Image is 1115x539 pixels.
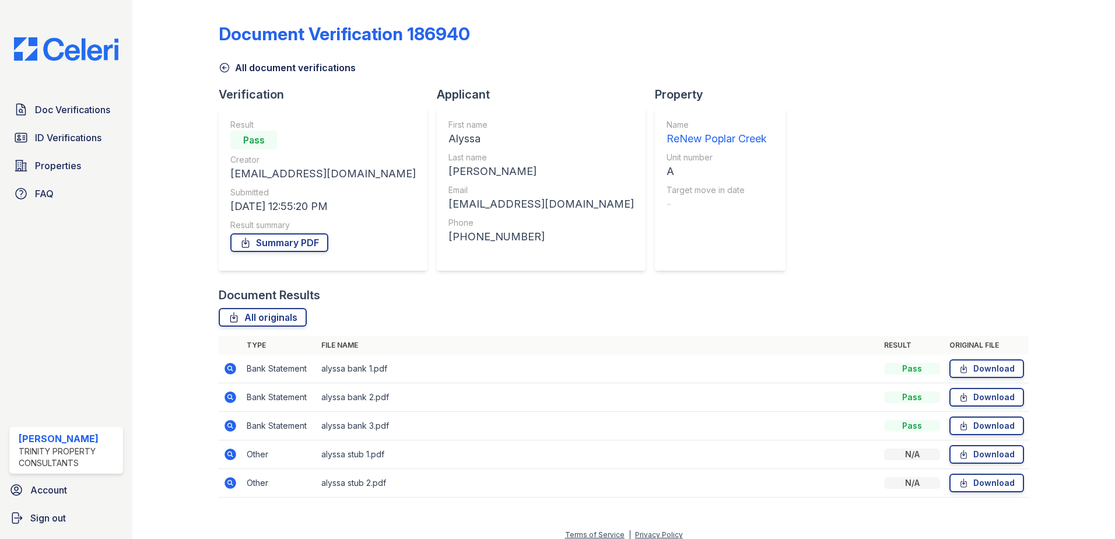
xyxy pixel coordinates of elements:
[667,131,767,147] div: ReNew Poplar Creek
[30,511,66,525] span: Sign out
[219,308,307,327] a: All originals
[5,37,128,61] img: CE_Logo_Blue-a8612792a0a2168367f1c8372b55b34899dd931a85d93a1a3d3e32e68fde9ad4.png
[5,506,128,530] a: Sign out
[9,182,123,205] a: FAQ
[19,432,118,446] div: [PERSON_NAME]
[219,287,320,303] div: Document Results
[317,336,879,355] th: File name
[9,154,123,177] a: Properties
[448,163,634,180] div: [PERSON_NAME]
[230,187,416,198] div: Submitted
[949,359,1024,378] a: Download
[317,469,879,498] td: alyssa stub 2.pdf
[30,483,67,497] span: Account
[667,196,767,212] div: -
[230,154,416,166] div: Creator
[448,217,634,229] div: Phone
[565,530,625,539] a: Terms of Service
[884,363,940,374] div: Pass
[230,166,416,182] div: [EMAIL_ADDRESS][DOMAIN_NAME]
[949,388,1024,407] a: Download
[317,412,879,440] td: alyssa bank 3.pdf
[230,198,416,215] div: [DATE] 12:55:20 PM
[242,440,317,469] td: Other
[9,98,123,121] a: Doc Verifications
[242,412,317,440] td: Bank Statement
[667,119,767,147] a: Name ReNew Poplar Creek
[879,336,945,355] th: Result
[19,446,118,469] div: Trinity Property Consultants
[242,336,317,355] th: Type
[219,23,470,44] div: Document Verification 186940
[230,233,328,252] a: Summary PDF
[667,184,767,196] div: Target move in date
[317,383,879,412] td: alyssa bank 2.pdf
[35,159,81,173] span: Properties
[949,416,1024,435] a: Download
[5,478,128,502] a: Account
[242,469,317,498] td: Other
[448,152,634,163] div: Last name
[949,445,1024,464] a: Download
[884,420,940,432] div: Pass
[667,152,767,163] div: Unit number
[629,530,631,539] div: |
[219,86,437,103] div: Verification
[945,336,1029,355] th: Original file
[242,355,317,383] td: Bank Statement
[949,474,1024,492] a: Download
[667,119,767,131] div: Name
[317,440,879,469] td: alyssa stub 1.pdf
[230,131,277,149] div: Pass
[667,163,767,180] div: A
[448,184,634,196] div: Email
[448,119,634,131] div: First name
[35,131,101,145] span: ID Verifications
[884,477,940,489] div: N/A
[9,126,123,149] a: ID Verifications
[230,119,416,131] div: Result
[655,86,795,103] div: Property
[635,530,683,539] a: Privacy Policy
[884,449,940,460] div: N/A
[242,383,317,412] td: Bank Statement
[437,86,655,103] div: Applicant
[448,196,634,212] div: [EMAIL_ADDRESS][DOMAIN_NAME]
[219,61,356,75] a: All document verifications
[448,131,634,147] div: Alyssa
[230,219,416,231] div: Result summary
[317,355,879,383] td: alyssa bank 1.pdf
[884,391,940,403] div: Pass
[448,229,634,245] div: [PHONE_NUMBER]
[35,187,54,201] span: FAQ
[35,103,110,117] span: Doc Verifications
